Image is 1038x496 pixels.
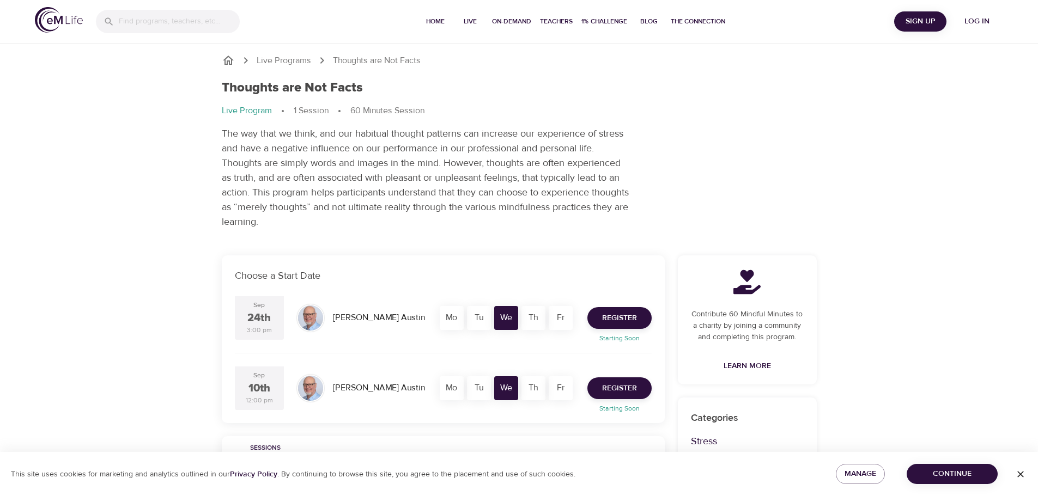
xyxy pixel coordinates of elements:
[467,376,491,400] div: Tu
[222,126,630,229] p: The way that we think, and our habitual thought patterns can increase our experience of stress an...
[845,467,876,481] span: Manage
[521,306,545,330] div: Th
[440,376,464,400] div: Mo
[581,333,658,343] p: Starting Soon
[494,306,518,330] div: We
[691,309,804,343] p: Contribute 60 Mindful Minutes to a charity by joining a community and completing this program.
[228,443,302,454] span: Sessions
[907,464,998,484] button: Continue
[329,307,429,328] div: [PERSON_NAME] Austin
[333,54,421,67] p: Thoughts are Not Facts
[222,80,363,96] h1: Thoughts are Not Facts
[222,105,272,117] p: Live Program
[222,105,817,118] nav: breadcrumb
[422,16,448,27] span: Home
[119,10,240,33] input: Find programs, teachers, etc...
[440,306,464,330] div: Mo
[230,469,277,479] a: Privacy Policy
[247,326,272,335] div: 3:00 pm
[549,376,573,400] div: Fr
[235,268,652,283] p: Choose a Start Date
[602,382,637,395] span: Register
[222,54,817,67] nav: breadcrumb
[955,15,999,28] span: Log in
[951,11,1003,32] button: Log in
[671,16,725,27] span: The Connection
[587,377,652,399] button: Register
[494,376,518,400] div: We
[691,449,804,463] p: Focus
[329,377,429,399] div: [PERSON_NAME] Austin
[294,105,329,117] p: 1 Session
[35,7,83,33] img: logo
[915,467,989,481] span: Continue
[457,16,483,27] span: Live
[581,16,627,27] span: 1% Challenge
[691,411,804,425] p: Categories
[257,54,311,67] a: Live Programs
[719,356,775,376] a: Learn More
[602,311,637,325] span: Register
[549,306,573,330] div: Fr
[247,310,271,326] div: 24th
[253,371,265,380] div: Sep
[467,306,491,330] div: Tu
[521,376,545,400] div: Th
[691,434,804,449] p: Stress
[894,11,946,32] button: Sign Up
[350,105,424,117] p: 60 Minutes Session
[636,16,662,27] span: Blog
[581,403,658,413] p: Starting Soon
[253,301,265,310] div: Sep
[724,359,771,373] span: Learn More
[836,464,885,484] button: Manage
[587,307,652,329] button: Register
[246,396,273,405] div: 12:00 pm
[540,16,573,27] span: Teachers
[248,381,270,396] div: 10th
[492,16,531,27] span: On-Demand
[899,15,942,28] span: Sign Up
